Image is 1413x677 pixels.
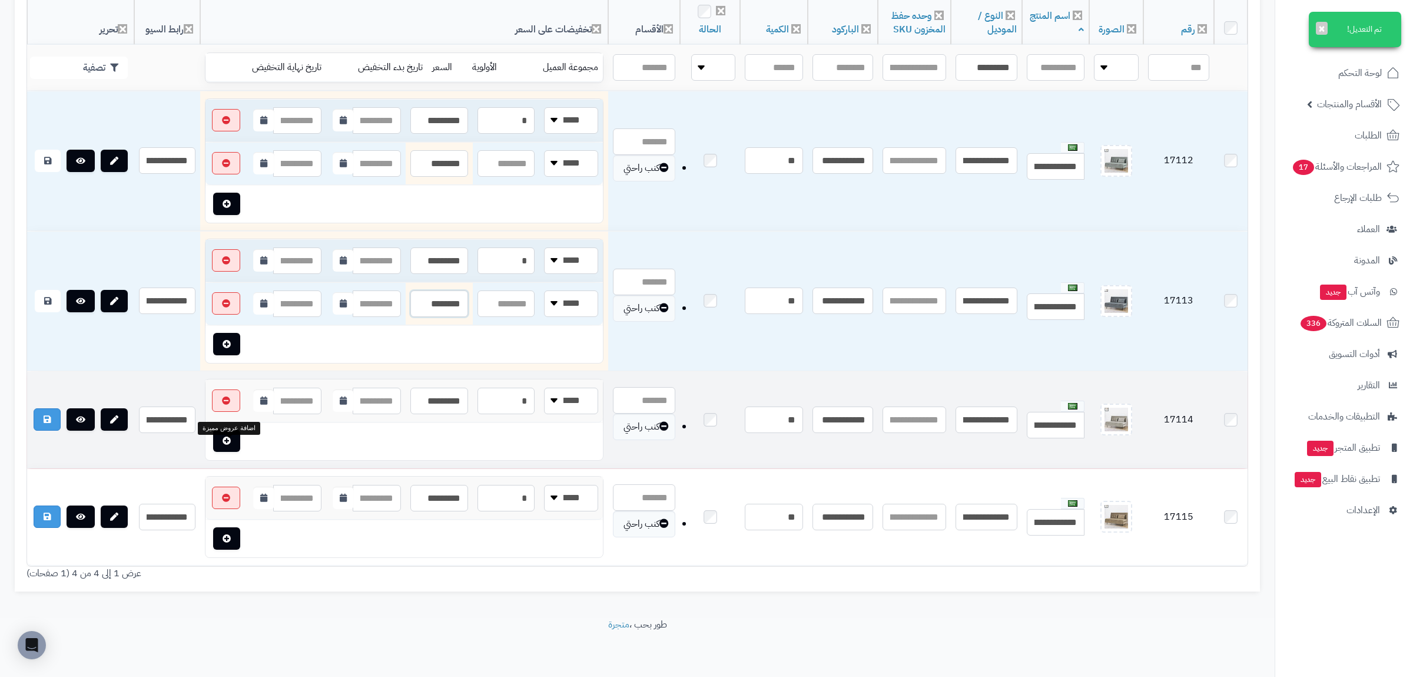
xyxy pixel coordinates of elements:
a: الطلبات [1282,121,1406,150]
td: 17115 [1143,469,1214,566]
span: تطبيق نقاط البيع [1293,471,1380,487]
button: ازالة [212,292,240,315]
td: تاريخ بدء التخفيض [326,54,427,82]
span: الطلبات [1355,127,1382,144]
td: السعر [427,54,467,82]
a: الصورة [1099,22,1125,37]
span: التقارير [1358,377,1380,394]
a: لوحة التحكم [1282,59,1406,87]
div: كنب راحتي [619,161,669,175]
div: كنب راحتي [619,517,669,531]
span: جديد [1307,441,1334,456]
a: العملاء [1282,215,1406,243]
a: متجرة [608,617,629,632]
div: كنب راحتي [619,420,669,434]
a: التقارير [1282,371,1406,399]
a: تطبيق نقاط البيعجديد [1282,465,1406,493]
a: رقم [1181,22,1195,37]
span: أدوات التسويق [1329,346,1380,362]
div: اضافة عروض مميزة [198,422,260,435]
span: 336 [1301,316,1327,331]
a: وحده حفظ المخزون SKU [891,9,946,37]
span: جديد [1320,285,1346,300]
td: 17112 [1143,91,1214,231]
div: Open Intercom Messenger [18,631,46,659]
img: العربية [1068,285,1077,291]
a: السلات المتروكة336 [1282,309,1406,337]
img: العربية [1068,403,1077,409]
a: وآتس آبجديد [1282,278,1406,306]
a: تطبيق المتجرجديد [1282,434,1406,462]
a: الحالة [699,22,721,37]
img: logo-2.png [1333,9,1402,34]
span: تطبيق المتجر [1306,440,1380,456]
span: المدونة [1354,252,1380,269]
span: طلبات الإرجاع [1334,190,1382,206]
span: لوحة التحكم [1338,65,1382,81]
span: المراجعات والأسئلة [1292,158,1382,175]
button: ازالة [212,152,240,174]
a: التطبيقات والخدمات [1282,402,1406,431]
span: السلات المتروكة [1299,315,1382,331]
span: التطبيقات والخدمات [1308,408,1380,425]
td: تاريخ نهاية التخفيض [218,54,326,82]
a: الإعدادات [1282,496,1406,524]
a: طلبات الإرجاع [1282,184,1406,212]
span: 17 [1293,160,1315,175]
a: اسم المنتج [1030,9,1084,37]
td: الأولوية [467,54,514,82]
div: كنب راحتي [619,302,669,315]
span: الأقسام والمنتجات [1317,96,1382,113]
span: العملاء [1357,221,1380,237]
img: العربية [1068,500,1077,507]
td: 17114 [1143,372,1214,468]
td: مجموعة العميل [515,54,603,82]
button: × [1316,22,1328,35]
td: 17113 [1143,232,1214,371]
a: الباركود [832,22,859,37]
a: المراجعات والأسئلة17 [1282,153,1406,181]
span: الإعدادات [1346,502,1380,519]
img: العربية [1068,144,1077,151]
div: تم التعديل! [1309,12,1401,47]
a: أدوات التسويق [1282,340,1406,368]
div: عرض 1 إلى 4 من 4 (1 صفحات) [18,567,638,580]
button: تصفية [30,57,128,79]
span: وآتس آب [1319,283,1380,300]
a: المدونة [1282,246,1406,275]
a: النوع / الموديل [978,9,1017,37]
span: جديد [1295,472,1321,487]
a: الكمية [766,22,789,37]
